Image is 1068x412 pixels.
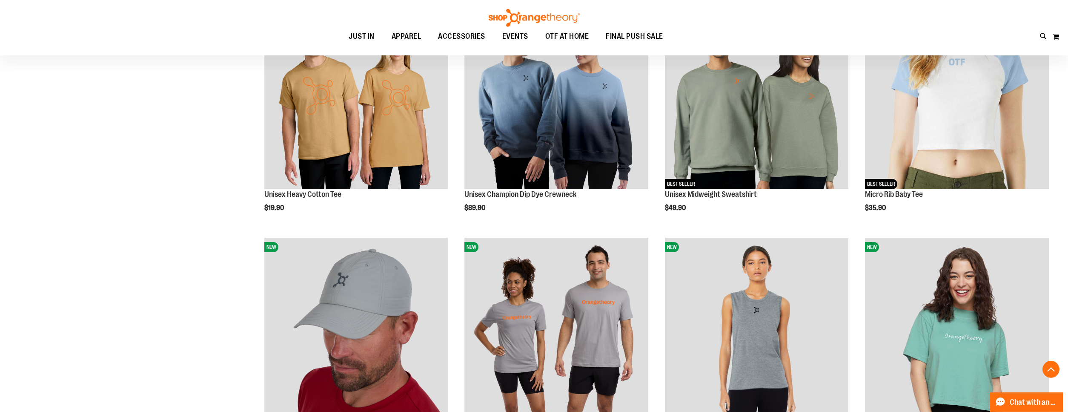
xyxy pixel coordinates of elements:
[865,204,887,212] span: $35.90
[665,242,679,252] span: NEW
[494,27,537,46] a: EVENTS
[264,190,341,199] a: Unisex Heavy Cotton Tee
[865,5,1049,190] a: Micro Rib Baby TeeNEWBEST SELLER
[665,179,697,189] span: BEST SELLER
[865,5,1049,189] img: Micro Rib Baby Tee
[665,5,849,189] img: Unisex Midweight Sweatshirt
[861,1,1053,233] div: product
[865,179,897,189] span: BEST SELLER
[340,27,383,46] a: JUST IN
[502,27,528,46] span: EVENTS
[597,27,672,46] a: FINAL PUSH SALE
[606,27,663,46] span: FINAL PUSH SALE
[264,5,448,189] img: Unisex Heavy Cotton Tee
[545,27,589,46] span: OTF AT HOME
[264,204,285,212] span: $19.90
[1042,361,1059,378] button: Back To Top
[438,27,485,46] span: ACCESSORIES
[264,242,278,252] span: NEW
[392,27,421,46] span: APPAREL
[487,9,581,27] img: Shop Orangetheory
[349,27,375,46] span: JUST IN
[464,204,487,212] span: $89.90
[865,190,923,199] a: Micro Rib Baby Tee
[260,1,452,233] div: product
[865,242,879,252] span: NEW
[665,190,757,199] a: Unisex Midweight Sweatshirt
[661,1,853,233] div: product
[264,5,448,190] a: Unisex Heavy Cotton TeeNEW
[464,5,648,190] a: Unisex Champion Dip Dye CrewneckNEW
[537,27,598,46] a: OTF AT HOME
[1010,398,1058,406] span: Chat with an Expert
[460,1,653,233] div: product
[665,5,849,190] a: Unisex Midweight SweatshirtNEWBEST SELLER
[383,27,430,46] a: APPAREL
[464,190,576,199] a: Unisex Champion Dip Dye Crewneck
[464,5,648,189] img: Unisex Champion Dip Dye Crewneck
[990,392,1063,412] button: Chat with an Expert
[464,242,478,252] span: NEW
[429,27,494,46] a: ACCESSORIES
[665,204,687,212] span: $49.90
